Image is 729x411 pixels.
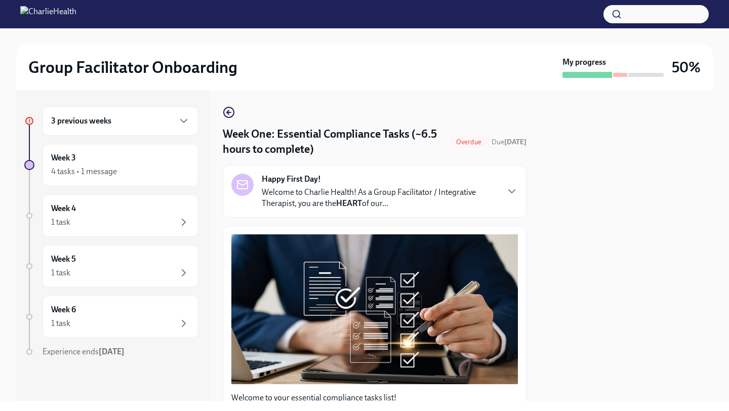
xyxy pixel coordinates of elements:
[262,187,498,209] p: Welcome to Charlie Health! As a Group Facilitator / Integrative Therapist, you are the of our...
[51,304,76,315] h6: Week 6
[24,194,198,237] a: Week 41 task
[20,6,76,22] img: CharlieHealth
[223,127,446,157] h4: Week One: Essential Compliance Tasks (~6.5 hours to complete)
[504,138,526,146] strong: [DATE]
[51,203,76,214] h6: Week 4
[562,57,606,68] strong: My progress
[51,254,76,265] h6: Week 5
[231,392,518,403] p: Welcome to your essential compliance tasks list!
[51,217,70,228] div: 1 task
[492,138,526,146] span: Due
[43,106,198,136] div: 3 previous weeks
[492,137,526,147] span: September 22nd, 2025 10:00
[51,115,111,127] h6: 3 previous weeks
[28,57,237,77] h2: Group Facilitator Onboarding
[672,58,701,76] h3: 50%
[99,347,125,356] strong: [DATE]
[231,234,518,384] button: Zoom image
[51,318,70,329] div: 1 task
[24,144,198,186] a: Week 34 tasks • 1 message
[51,166,117,177] div: 4 tasks • 1 message
[450,138,488,146] span: Overdue
[24,245,198,287] a: Week 51 task
[24,296,198,338] a: Week 61 task
[51,267,70,278] div: 1 task
[262,174,321,185] strong: Happy First Day!
[43,347,125,356] span: Experience ends
[336,198,362,208] strong: HEART
[51,152,76,163] h6: Week 3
